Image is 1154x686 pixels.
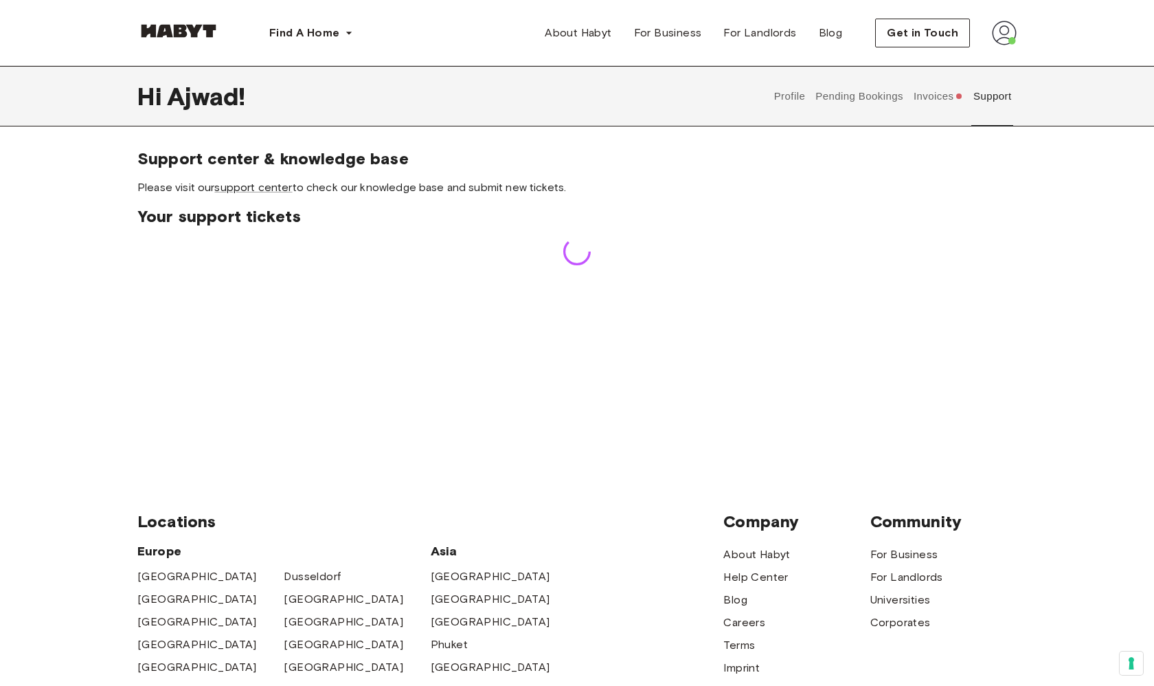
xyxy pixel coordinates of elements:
a: Universities [870,592,931,608]
a: [GEOGRAPHIC_DATA] [137,568,257,585]
a: [GEOGRAPHIC_DATA] [137,659,257,676]
a: [GEOGRAPHIC_DATA] [431,591,550,608]
span: Find A Home [269,25,339,41]
a: [GEOGRAPHIC_DATA] [431,614,550,630]
a: For Business [870,546,938,563]
span: About Habyt [545,25,611,41]
a: Corporates [870,615,931,631]
a: Dusseldorf [284,568,341,585]
a: [GEOGRAPHIC_DATA] [137,637,257,653]
a: [GEOGRAPHIC_DATA] [284,659,403,676]
img: avatar [992,21,1017,45]
a: [GEOGRAPHIC_DATA] [431,659,550,676]
span: Ajwad ! [167,82,245,111]
span: Community [870,511,1017,532]
a: Blog [723,592,747,608]
span: Get in Touch [887,25,958,41]
a: [GEOGRAPHIC_DATA] [284,614,403,630]
a: [GEOGRAPHIC_DATA] [284,591,403,608]
button: Profile [772,66,807,126]
span: Please visit our to check our knowledge base and submit new tickets. [137,180,1017,195]
a: Blog [808,19,854,47]
a: [GEOGRAPHIC_DATA] [137,614,257,630]
a: Careers [723,615,765,631]
a: About Habyt [723,546,790,563]
div: user profile tabs [769,66,1017,126]
button: Support [971,66,1013,126]
a: Help Center [723,569,788,586]
span: Company [723,511,870,532]
a: [GEOGRAPHIC_DATA] [284,637,403,653]
a: Terms [723,637,755,654]
a: For Landlords [712,19,807,47]
span: Your support tickets [137,206,1017,227]
a: For Landlords [870,569,943,586]
button: Find A Home [258,19,364,47]
a: About Habyt [534,19,622,47]
span: For Business [634,25,702,41]
a: support center [214,181,292,194]
span: Europe [137,543,431,560]
a: [GEOGRAPHIC_DATA] [137,591,257,608]
a: Imprint [723,660,760,676]
span: Locations [137,511,723,532]
a: For Business [623,19,713,47]
span: For Landlords [723,25,796,41]
a: Phuket [431,637,468,653]
button: Pending Bookings [814,66,905,126]
span: Blog [819,25,843,41]
span: Hi [137,82,167,111]
span: Support center & knowledge base [137,148,1017,169]
button: Invoices [912,66,964,126]
span: Asia [431,543,577,560]
img: Habyt [137,24,220,38]
button: Get in Touch [875,19,970,47]
button: Your consent preferences for tracking technologies [1120,652,1143,675]
a: [GEOGRAPHIC_DATA] [431,568,550,585]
